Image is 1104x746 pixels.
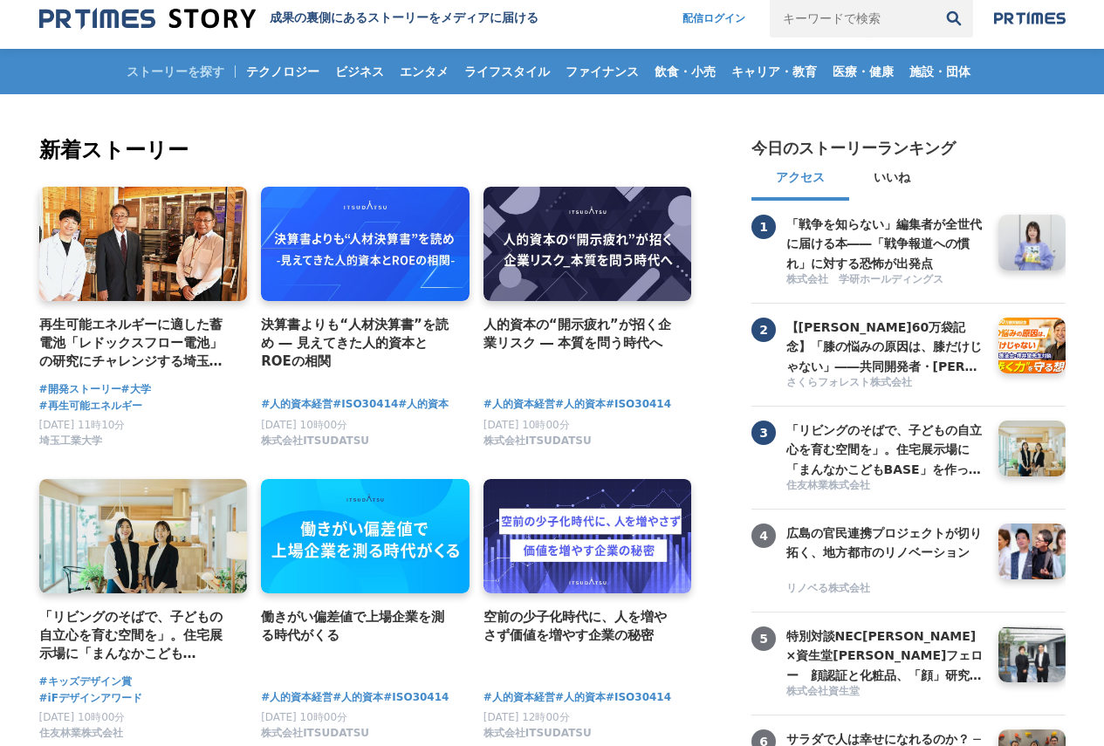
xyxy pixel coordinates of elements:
[786,626,985,682] a: 特別対談NEC[PERSON_NAME]×資生堂[PERSON_NAME]フェロー 顔認証と化粧品、「顔」研究の世界の頂点から見える[PERSON_NAME] ～骨格や瞳、変化しない顔と たるみ...
[457,49,557,94] a: ライフスタイル
[606,396,671,413] a: #ISO30414
[559,64,646,79] span: ファイナンス
[39,134,696,166] h2: 新着ストーリー
[39,711,126,723] span: [DATE] 10時00分
[261,396,333,413] a: #人的資本経営
[902,64,977,79] span: 施設・団体
[786,375,985,392] a: さくらフォレスト株式会社
[724,49,824,94] a: キャリア・教育
[786,421,985,479] h3: 「リビングのそばで、子どもの自立心を育む空間を」。住宅展示場に「まんなかこどもBASE」を作った２人の女性社員
[786,581,985,598] a: リノベる株式会社
[786,318,985,373] a: 【[PERSON_NAME]60万袋記念】「膝の悩みの原因は、膝だけじゃない」――共同開発者・[PERSON_NAME]先生と語る、"歩く力"を守る想い【共同開発者対談】
[457,64,557,79] span: ライフスタイル
[483,731,592,743] a: 株式会社ITSUDATSU
[483,439,592,451] a: 株式会社ITSUDATSU
[261,726,369,741] span: 株式会社ITSUDATSU
[39,690,142,707] a: #iFデザインアワード
[239,64,326,79] span: テクノロジー
[261,689,333,706] a: #人的資本経営
[849,159,935,201] button: いいね
[648,49,723,94] a: 飲食・小売
[751,138,956,159] h2: 今日のストーリーランキング
[606,689,671,706] a: #ISO30414
[483,726,592,741] span: 株式会社ITSUDATSU
[751,318,776,342] span: 2
[398,396,449,413] a: #人的資本
[39,607,234,664] a: 「リビングのそばで、子どもの自立心を育む空間を」。住宅展示場に「まんなかこどもBASE」を作った２人の女性社員
[483,396,555,413] a: #人的資本経営
[270,10,538,26] h1: 成果の裏側にあるストーリーをメディアに届ける
[483,419,570,431] span: [DATE] 10時00分
[261,731,369,743] a: 株式会社ITSUDATSU
[393,64,456,79] span: エンタメ
[39,381,121,398] a: #開発ストーリー
[994,11,1066,25] img: prtimes
[39,726,123,741] span: 住友林業株式会社
[555,689,606,706] a: #人的資本
[555,396,606,413] span: #人的資本
[333,689,383,706] a: #人的資本
[786,626,985,685] h3: 特別対談NEC[PERSON_NAME]×資生堂[PERSON_NAME]フェロー 顔認証と化粧品、「顔」研究の世界の頂点から見える[PERSON_NAME] ～骨格や瞳、変化しない顔と たるみ...
[751,626,776,651] span: 5
[751,421,776,445] span: 3
[39,315,234,372] a: 再生可能エネルギーに適した蓄電池「レドックスフロー電池」の研究にチャレンジする埼玉工業大学
[261,315,456,372] a: 決算書よりも“人材決算書”を読め ― 見えてきた人的資本とROEの相関
[751,159,849,201] button: アクセス
[261,607,456,646] h4: 働きがい偏差値で上場企業を測る時代がくる
[483,434,592,448] span: 株式会社ITSUDATSU
[261,419,347,431] span: [DATE] 10時00分
[724,64,824,79] span: キャリア・教育
[786,318,985,376] h3: 【[PERSON_NAME]60万袋記念】「膝の悩みの原因は、膝だけじゃない」――共同開発者・[PERSON_NAME]先生と語る、"歩く力"を守る想い【共同開発者対談】
[902,49,977,94] a: 施設・団体
[786,272,985,289] a: 株式会社 学研ホールディングス
[786,215,985,273] h3: 「戦争を知らない」編集者が全世代に届ける本――「戦争報道への慣れ」に対する恐怖が出発点
[786,684,860,699] span: 株式会社資生堂
[648,64,723,79] span: 飲食・小売
[483,315,678,353] a: 人的資本の“開示疲れ”が招く企業リスク ― 本質を問う時代へ
[559,49,646,94] a: ファイナンス
[39,731,123,743] a: 住友林業株式会社
[483,689,555,706] a: #人的資本経営
[786,524,985,563] h3: 広島の官民連携プロジェクトが切り拓く、地方都市のリノベーション
[383,689,449,706] a: #ISO30414
[786,581,870,596] span: リノベる株式会社
[121,381,151,398] a: #大学
[786,272,943,287] span: 株式会社 学研ホールディングス
[328,64,391,79] span: ビジネス
[786,478,870,493] span: 住友林業株式会社
[328,49,391,94] a: ビジネス
[39,674,132,690] a: #キッズデザイン賞
[786,524,985,579] a: 広島の官民連携プロジェクトが切り拓く、地方都市のリノベーション
[261,439,369,451] a: 株式会社ITSUDATSU
[826,64,901,79] span: 医療・健康
[39,398,142,414] span: #再生可能エネルギー
[786,421,985,476] a: 「リビングのそばで、子どもの自立心を育む空間を」。住宅展示場に「まんなかこどもBASE」を作った２人の女性社員
[39,7,538,31] a: 成果の裏側にあるストーリーをメディアに届ける 成果の裏側にあるストーリーをメディアに届ける
[239,49,326,94] a: テクノロジー
[786,375,912,390] span: さくらフォレスト株式会社
[751,215,776,239] span: 1
[483,607,678,646] a: 空前の少子化時代に、人を増やさず価値を増やす企業の秘密
[333,396,398,413] a: #ISO30414
[39,419,126,431] span: [DATE] 11時10分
